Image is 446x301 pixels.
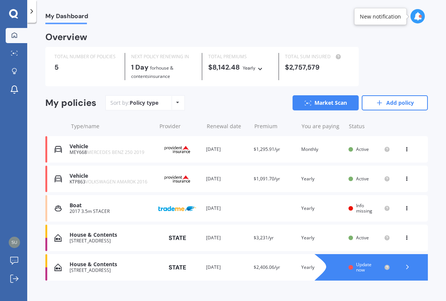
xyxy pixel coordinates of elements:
a: Add policy [362,95,428,110]
div: House & Contents [70,232,152,238]
div: [DATE] [206,205,248,212]
span: Active [356,175,369,182]
img: Vehicle [54,146,62,153]
span: My Dashboard [45,12,88,23]
span: VOLKSWAGEN AMAROK 2016 [85,178,147,185]
div: Premium [254,123,296,130]
span: for House & Contents insurance [131,65,173,79]
div: NEXT POLICY RENEWING IN [131,53,195,61]
img: House & Contents [54,264,62,271]
div: Overview [45,33,87,41]
img: House & Contents [54,234,62,242]
img: State [158,261,196,274]
b: 1 Day [131,63,149,72]
div: [DATE] [206,146,248,153]
div: $2,757,579 [285,64,349,71]
img: Boat [54,205,62,212]
div: Policy type [130,99,158,107]
div: TOTAL SUM INSURED [285,53,349,61]
div: New notification [360,13,401,20]
span: Update now [356,261,372,273]
a: Market Scan [293,95,359,110]
span: $1,295.91/yr [254,146,280,152]
div: TOTAL NUMBER OF POLICIES [54,53,119,61]
div: Boat [70,202,152,209]
div: Vehicle [70,173,152,179]
div: My policies [45,98,96,109]
span: Active [356,234,369,241]
img: Provident [158,172,196,186]
div: KTP863 [70,179,152,185]
div: Status [349,123,390,130]
span: MERCEDES BENZ 250 2019 [87,149,144,155]
span: Active [356,146,369,152]
div: Yearly [301,205,343,212]
span: $1,091.70/yr [254,175,280,182]
div: [DATE] [206,175,248,183]
img: Trade Me Insurance [158,201,196,216]
img: Vehicle [54,175,62,183]
img: 8a99e2496d3e21dda05ac77e9ca5ed0c [9,237,20,248]
div: You are paying [302,123,343,130]
div: Yearly [301,264,343,271]
div: 5 [54,64,119,71]
img: Provident [158,142,196,157]
div: Type/name [71,123,153,130]
div: Provider [160,123,201,130]
div: Yearly [301,234,343,242]
div: [DATE] [206,264,248,271]
div: Renewal date [207,123,248,130]
span: $3,231/yr [254,234,274,241]
div: [STREET_ADDRESS] [70,238,152,244]
span: $2,406.06/yr [254,264,280,270]
div: 2017 3.5m STACER [70,209,152,214]
div: Monthly [301,146,343,153]
img: State [158,231,196,245]
div: Yearly [301,175,343,183]
div: TOTAL PREMIUMS [208,53,273,61]
div: Yearly [243,64,256,72]
div: MEY668 [70,150,152,155]
div: Sort by: [110,99,158,107]
div: [STREET_ADDRESS] [70,268,152,273]
div: $8,142.48 [208,64,273,72]
span: Info missing [356,202,372,214]
div: House & Contents [70,261,152,268]
div: Vehicle [70,143,152,150]
div: [DATE] [206,234,248,242]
